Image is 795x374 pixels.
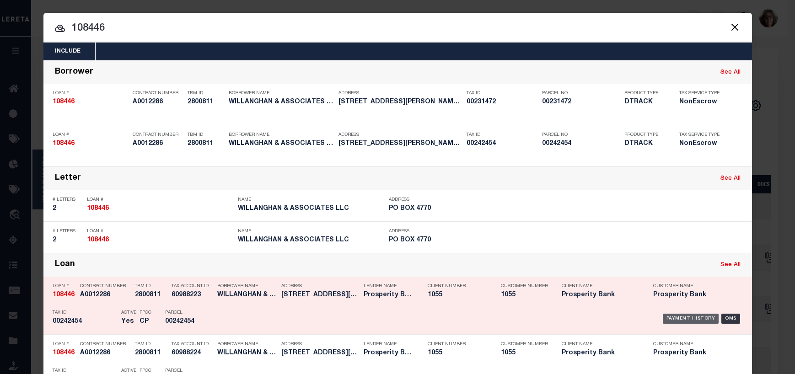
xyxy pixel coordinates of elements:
p: Customer Name [653,342,731,347]
h5: 108446 [87,236,233,244]
h5: 00242454 [165,318,206,326]
p: Borrower Name [229,91,334,96]
h5: NonEscrow [679,140,725,148]
h5: DTRACK [624,98,666,106]
p: Active [121,368,136,374]
h5: 00242454 [542,140,620,148]
h5: 6422 W KELLOGG DR WICHITA KS 67209 [281,349,359,357]
p: Contract Number [133,91,183,96]
p: Customer Name [653,283,731,289]
p: Parcel [165,368,206,374]
strong: 108446 [87,205,109,212]
p: PPCC [140,368,151,374]
h5: PO BOX 4770 [389,236,535,244]
p: Parcel [165,310,206,315]
h5: Prosperity Bank [562,291,639,299]
h5: CP [140,318,151,326]
h5: 60988223 [172,291,213,299]
p: TBM ID [188,91,224,96]
strong: 108446 [53,350,75,356]
h5: 1055 [501,349,547,357]
p: Tax Service Type [679,91,725,96]
h5: 00242454 [467,140,537,148]
h5: A0012286 [133,98,183,106]
p: Parcel No [542,91,620,96]
h5: 2800811 [188,98,224,106]
p: Active [121,310,136,315]
p: Loan # [87,229,233,234]
p: Name [238,229,384,234]
h5: WILLANGHAN & ASSOCIATES LLC [238,205,384,213]
p: TBM ID [135,283,167,289]
p: Borrower Name [217,342,277,347]
a: See All [720,69,741,75]
p: Address [389,197,535,203]
h5: Prosperity Bank [562,349,639,357]
p: Contract Number [80,342,130,347]
p: Lender Name [364,283,414,289]
p: Tax ID [53,368,117,374]
h5: 00242454 [53,318,117,326]
button: Include [43,43,92,60]
h5: 6422 W KELLOGG DR WICHITA KS 67209 [338,140,462,148]
p: Product Type [624,91,666,96]
input: Start typing... [43,21,752,37]
p: Name [238,197,384,203]
h5: Prosperity Bank [364,349,414,357]
p: Loan # [87,197,233,203]
h5: 108446 [87,205,233,213]
p: Tax Service Type [679,132,725,138]
p: Client Name [562,342,639,347]
h5: Prosperity Bank [364,291,414,299]
h5: 00231472 [467,98,537,106]
p: Loan # [53,132,128,138]
p: Address [281,342,359,347]
p: Loan # [53,283,75,289]
p: PPCC [140,310,151,315]
p: Tax Account ID [172,342,213,347]
h5: 108446 [53,98,128,106]
p: Tax ID [467,132,537,138]
h5: 00231472 [542,98,620,106]
h5: 2 [53,236,82,244]
strong: 108446 [53,99,75,105]
h5: WILLANGHAN & ASSOCIATES LLC [238,236,384,244]
p: Address [338,132,462,138]
h5: WILLANGHAN & ASSOCIATES LLC [229,98,334,106]
p: Product Type [624,132,666,138]
p: Tax ID [467,91,537,96]
p: Tax ID [53,310,117,315]
h5: 2800811 [135,291,167,299]
h5: 108446 [53,140,128,148]
h5: 60988224 [172,349,213,357]
h5: Prosperity Bank [653,291,731,299]
h5: 108446 [53,349,75,357]
div: Loan [55,260,75,270]
h5: 1055 [428,349,487,357]
h5: 108446 [53,291,75,299]
h5: 2 [53,205,82,213]
p: Borrower Name [229,132,334,138]
p: Parcel No [542,132,620,138]
strong: 108446 [53,292,75,298]
h5: 1055 [428,291,487,299]
p: Client Number [428,283,487,289]
strong: 108446 [53,140,75,147]
p: # Letters [53,229,82,234]
h5: Yes [121,318,135,326]
p: Address [389,229,535,234]
h5: PO BOX 4770 [389,205,535,213]
p: Loan # [53,91,128,96]
strong: 108446 [87,237,109,243]
h5: 1055 [501,291,547,299]
p: TBM ID [135,342,167,347]
p: TBM ID [188,132,224,138]
h5: WILLANGHAN & ASSOCIATES LLC [217,291,277,299]
div: Letter [55,173,81,184]
h5: DTRACK [624,140,666,148]
a: See All [720,262,741,268]
p: Contract Number [80,283,130,289]
p: Loan # [53,342,75,347]
p: Tax Account ID [172,283,213,289]
p: Lender Name [364,342,414,347]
